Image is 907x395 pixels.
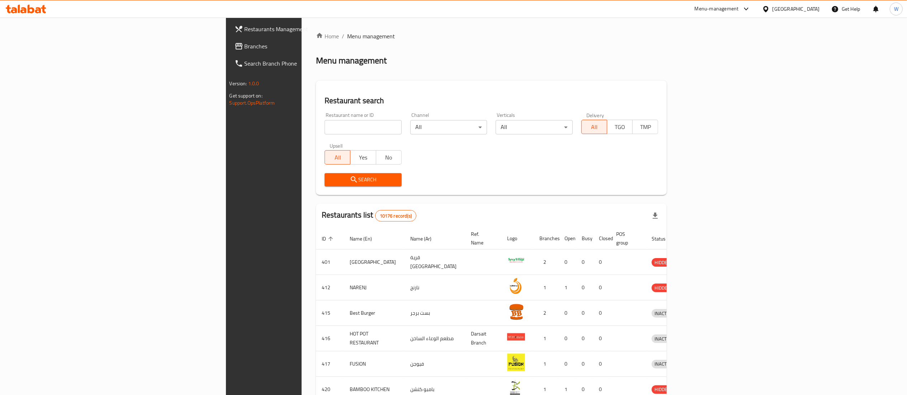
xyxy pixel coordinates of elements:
span: 10176 record(s) [375,213,416,219]
span: No [379,152,399,163]
td: 0 [559,249,576,275]
span: TMP [636,122,655,132]
td: 1 [559,275,576,300]
div: INACTIVE [652,360,676,368]
a: Search Branch Phone [229,55,377,72]
a: Branches [229,38,377,55]
td: 0 [593,275,610,300]
div: All [496,120,573,134]
img: FUSION [507,353,525,371]
span: Name (En) [350,234,381,243]
td: بست برجر [405,300,465,326]
img: Spicy Village [507,252,525,270]
td: 0 [559,351,576,377]
td: 2 [534,249,559,275]
span: Branches [245,42,372,51]
div: [GEOGRAPHIC_DATA] [773,5,820,13]
div: INACTIVE [652,309,676,318]
label: Delivery [586,113,604,118]
td: 0 [593,300,610,326]
span: HIDDEN [652,258,673,267]
td: 1 [534,275,559,300]
td: 0 [593,351,610,377]
span: INACTIVE [652,335,676,343]
button: Search [325,173,402,186]
a: Support.OpsPlatform [230,98,275,108]
button: TMP [632,120,658,134]
div: Total records count [375,210,416,222]
h2: Restaurants list [322,210,416,222]
span: POS group [616,230,637,247]
span: TGO [610,122,630,132]
button: TGO [607,120,633,134]
div: Export file [647,207,664,224]
td: 0 [576,275,593,300]
span: Ref. Name [471,230,493,247]
span: W [894,5,898,13]
td: 0 [576,326,593,351]
td: Darsait Branch [465,326,501,351]
td: فيوجن [405,351,465,377]
nav: breadcrumb [316,32,667,41]
span: Get support on: [230,91,263,100]
td: 2 [534,300,559,326]
span: Yes [353,152,373,163]
span: Search Branch Phone [245,59,372,68]
span: HIDDEN [652,385,673,394]
span: Version: [230,79,247,88]
button: Yes [350,150,376,165]
button: No [376,150,402,165]
span: HIDDEN [652,284,673,292]
th: Busy [576,228,593,249]
th: Closed [593,228,610,249]
th: Logo [501,228,534,249]
span: INACTIVE [652,360,676,368]
td: نارنج [405,275,465,300]
h2: Restaurant search [325,95,658,106]
td: 0 [576,351,593,377]
span: Search [330,175,396,184]
td: 0 [559,300,576,326]
span: Restaurants Management [245,25,372,33]
span: Name (Ar) [410,234,441,243]
input: Search for restaurant name or ID.. [325,120,402,134]
label: Upsell [330,143,343,148]
th: Branches [534,228,559,249]
td: 0 [576,300,593,326]
td: 1 [534,351,559,377]
button: All [325,150,350,165]
button: All [581,120,607,134]
td: قرية [GEOGRAPHIC_DATA] [405,249,465,275]
div: All [410,120,487,134]
a: Restaurants Management [229,20,377,38]
img: NARENJ [507,277,525,295]
span: ID [322,234,335,243]
img: HOT POT RESTAURANT [507,328,525,346]
span: INACTIVE [652,309,676,318]
td: مطعم الوعاء الساخن [405,326,465,351]
span: All [328,152,348,163]
img: Best Burger [507,303,525,320]
span: Status [652,234,675,243]
div: Menu-management [695,5,739,13]
td: 0 [559,326,576,351]
div: HIDDEN [652,258,673,267]
th: Open [559,228,576,249]
td: 0 [576,249,593,275]
span: All [585,122,604,132]
span: 1.0.0 [248,79,259,88]
td: 1 [534,326,559,351]
td: 0 [593,249,610,275]
td: 0 [593,326,610,351]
